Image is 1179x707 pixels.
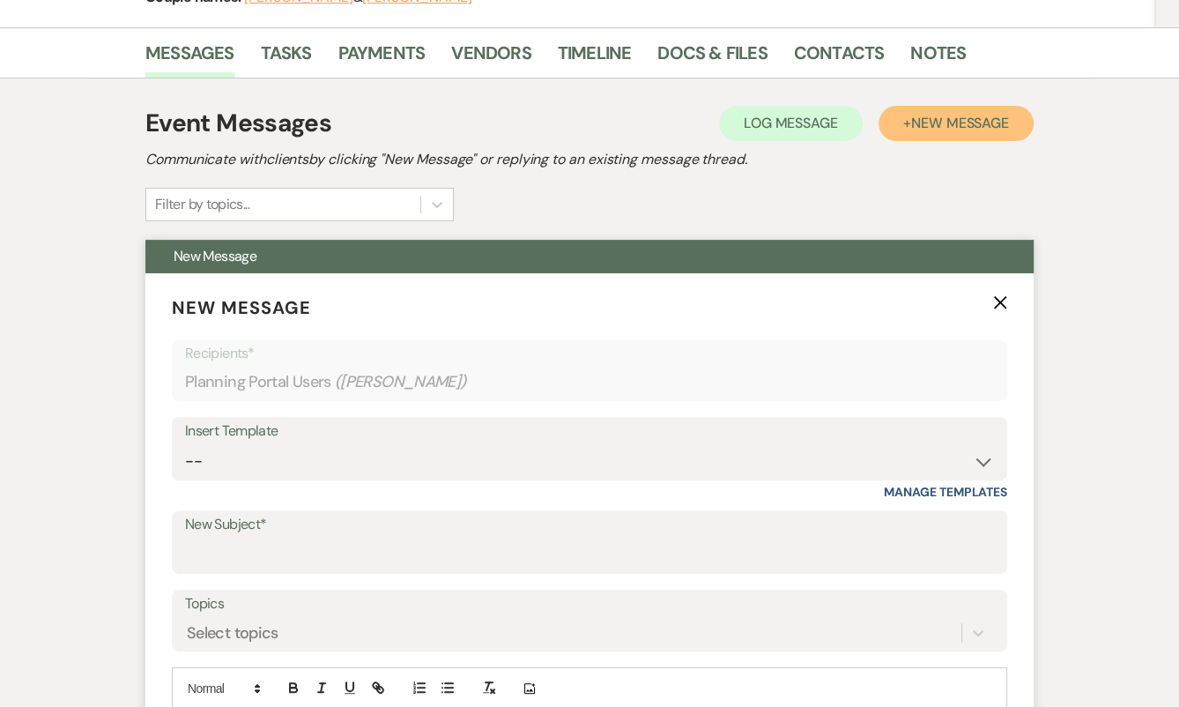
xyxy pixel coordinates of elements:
div: Filter by topics... [155,194,249,215]
a: Contacts [794,39,885,78]
span: New Message [911,114,1009,132]
label: Topics [185,592,994,617]
div: Planning Portal Users [185,365,994,399]
h1: Event Messages [145,105,331,142]
a: Notes [910,39,966,78]
a: Docs & Files [657,39,767,78]
span: ( [PERSON_NAME] ) [335,370,467,394]
a: Vendors [451,39,530,78]
button: Log Message [719,106,863,141]
a: Manage Templates [884,484,1007,500]
button: +New Message [879,106,1034,141]
a: Timeline [558,39,632,78]
div: Insert Template [185,419,994,444]
div: Select topics [187,621,278,645]
a: Tasks [261,39,312,78]
span: Log Message [744,114,838,132]
span: New Message [174,247,256,265]
span: New Message [172,296,311,319]
label: New Subject* [185,512,994,538]
a: Messages [145,39,234,78]
a: Payments [338,39,426,78]
p: Recipients* [185,342,994,365]
h2: Communicate with clients by clicking "New Message" or replying to an existing message thread. [145,149,1034,170]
